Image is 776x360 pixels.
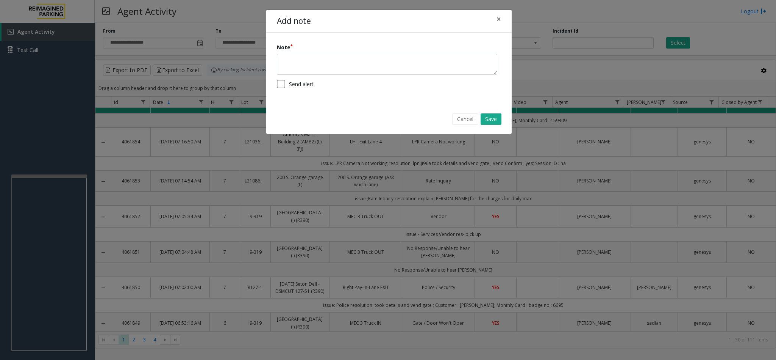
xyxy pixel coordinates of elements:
button: Save [481,113,501,125]
button: Close [491,10,506,28]
span: × [497,14,501,24]
label: Note [277,43,293,51]
h4: Add note [277,15,311,27]
label: Send alert [289,80,314,88]
button: Cancel [452,113,478,125]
